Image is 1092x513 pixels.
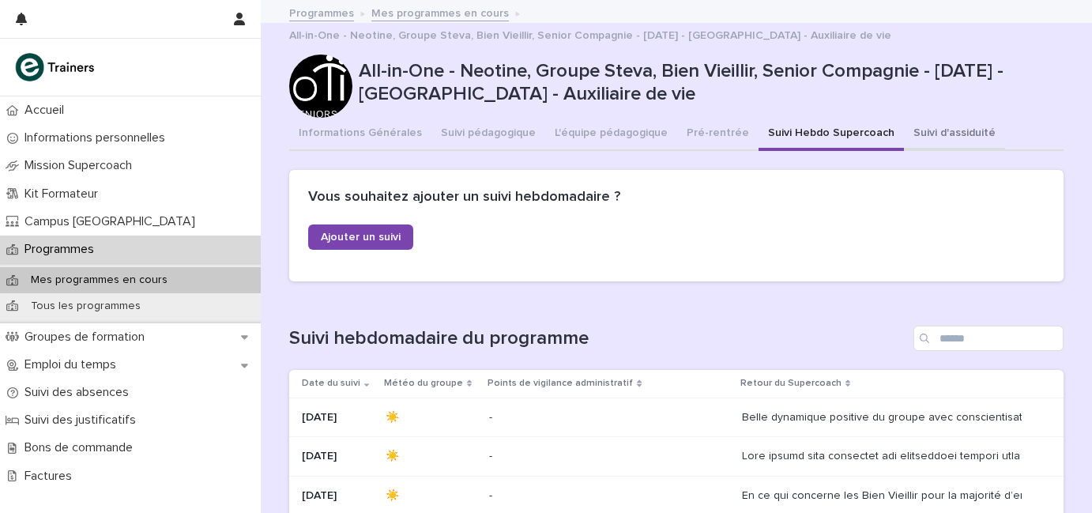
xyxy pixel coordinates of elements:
div: Belle dynamique positive du groupe avec conscientisation de leur montée en compétences et de tout... [742,411,1019,424]
p: Tous les programmes [18,300,153,313]
tr: [DATE]☀️- Lore ipsumd sita consectet adi elitseddoei tempori utla etd magna aliquaenim admini, ve... [289,437,1064,477]
p: Programmes [18,242,107,257]
p: Groupes de formation [18,330,157,345]
p: Points de vigilance administratif [488,375,633,392]
tr: [DATE]☀️- Belle dynamique positive du groupe avec conscientisation de leur montée en compétences ... [289,398,1064,437]
p: [DATE] [302,411,373,424]
p: Kit Formateur [18,187,111,202]
div: En ce qui concerne les Bien Vieillir pour la majorité d’entre eux ,ils n’ont eu que la première j... [742,489,1019,503]
p: Suivi des absences [18,385,141,400]
a: Mes programmes en cours [371,3,509,21]
h1: Suivi hebdomadaire du programme [289,327,907,350]
p: Campus [GEOGRAPHIC_DATA] [18,214,208,229]
p: Accueil [18,103,77,118]
p: Météo du groupe [384,375,463,392]
p: All-in-One - Neotine, Groupe Steva, Bien Vieillir, Senior Compagnie - [DATE] - [GEOGRAPHIC_DATA] ... [359,60,1057,106]
p: Factures [18,469,85,484]
p: Mission Supercoach [18,158,145,173]
p: [DATE] [302,489,373,503]
p: [DATE] [302,450,373,463]
p: ☀️ [386,411,476,424]
button: L'équipe pédagogique [545,118,677,151]
button: Pré-rentrée [677,118,759,151]
div: - [489,450,492,463]
p: All-in-One - Neotine, Groupe Steva, Bien Vieillir, Senior Compagnie - [DATE] - [GEOGRAPHIC_DATA] ... [289,25,891,43]
div: - [489,489,492,503]
p: Retour du Supercoach [740,375,842,392]
button: Suivi pédagogique [431,118,545,151]
img: K0CqGN7SDeD6s4JG8KQk [13,51,100,83]
input: Search [913,326,1064,351]
p: ☀️ [386,489,476,503]
a: Ajouter un suivi [308,224,413,250]
p: ☀️ [386,450,476,463]
button: Suivi d'assiduité [904,118,1005,151]
p: Date du suivi [302,375,360,392]
button: Informations Générales [289,118,431,151]
div: - [489,411,492,424]
p: Informations personnelles [18,130,178,145]
p: Suivi des justificatifs [18,413,149,428]
a: Programmes [289,3,354,21]
button: Suivi Hebdo Supercoach [759,118,904,151]
p: Emploi du temps [18,357,129,372]
h2: Vous souhaitez ajouter un suivi hebdomadaire ? [308,189,620,206]
p: Bons de commande [18,440,145,455]
span: Ajouter un suivi [321,232,401,243]
div: Lore ipsumd sita consectet adi elitseddoei tempori utla etd magna aliquaenim admini, ven qui nost... [742,450,1019,463]
p: Mes programmes en cours [18,273,180,287]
